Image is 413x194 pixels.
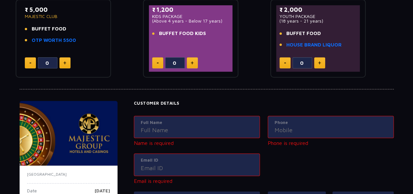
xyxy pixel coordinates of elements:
[32,25,66,33] span: BUFFET FOOD
[157,62,159,63] img: minus
[27,171,110,177] p: [GEOGRAPHIC_DATA]
[152,5,230,14] p: ₹ 1,200
[286,30,321,37] span: BUFFET FOOD
[29,62,31,63] img: minus
[134,101,394,106] h4: Customer Details
[63,61,66,64] img: plus
[141,119,253,126] label: Full Name
[318,61,321,64] img: plus
[32,37,76,44] a: OTP WORTH 5500
[279,14,357,19] p: YOUTH PACKAGE
[159,30,206,37] span: BUFFET FOOD KIDS
[279,19,357,23] p: (18 years - 21 years)
[25,14,102,19] p: MAJESTIC CLUB
[152,19,230,23] p: (Above 4 years - Below 17 years)
[20,101,118,166] img: majesticPride-banner
[279,5,357,14] p: ₹ 2,000
[275,126,387,134] input: Mobile
[152,14,230,19] p: KIDS PACKAGE
[141,157,253,164] label: Email ID
[141,126,253,134] input: Full Name
[191,61,194,64] img: plus
[268,139,394,147] p: Phone is required
[141,164,253,172] input: Email ID
[25,5,102,14] p: ₹ 5,000
[134,139,260,147] p: Name is required
[275,119,387,126] label: Phone
[134,177,260,185] p: Email is required
[286,41,342,49] a: HOUSE BRAND LIQUOR
[284,62,286,63] img: minus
